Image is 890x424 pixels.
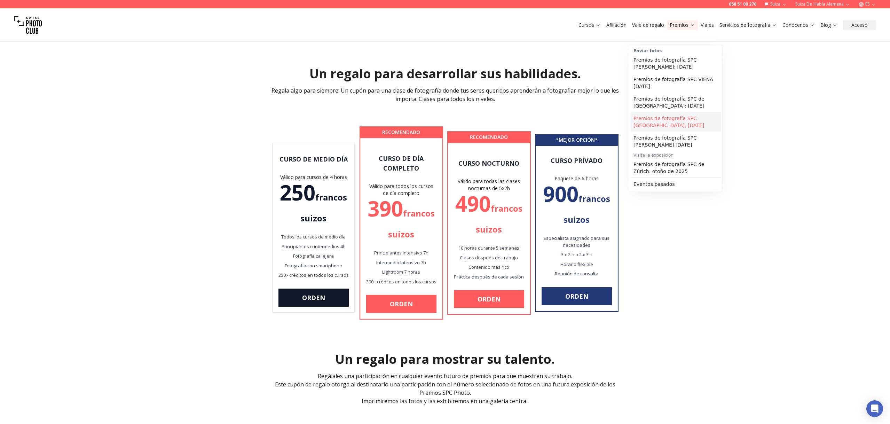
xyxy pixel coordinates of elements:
a: Servicios de fotografía [719,22,777,29]
font: RECOMENDADO [470,134,508,140]
font: Curso privado [551,156,602,165]
div: Abrir Intercom Messenger [866,400,883,417]
a: Premios de fotografía SPC [PERSON_NAME] [DATE] [631,132,721,151]
font: Viajes [701,22,714,28]
font: Visita la exposición [633,153,674,158]
a: Premios de fotografía SPC de Zúrich: otoño de 2025 [631,158,721,178]
font: 3 x 2 h o 2 x 3 h [561,251,592,258]
font: Práctica después de cada sesión [454,274,524,280]
font: Afiliación [606,22,627,28]
a: Vale de regalo [632,22,664,29]
font: ES [865,1,869,7]
font: Paquete de 6 horas [554,175,599,182]
font: 390 [368,194,403,223]
font: Blog [820,22,831,28]
font: francos suizos [300,191,347,224]
font: Premios de fotografía SPC de [GEOGRAPHIC_DATA]: [DATE] [633,96,704,109]
a: orden [454,290,524,308]
a: Premios [670,22,695,29]
font: Premios de fotografía SPC [GEOGRAPHIC_DATA], [DATE] [633,116,704,128]
button: Blog [818,20,840,30]
font: orden [478,295,501,303]
font: Suiza de habla alemana [795,1,844,7]
font: RECOMENDADO [382,129,420,135]
a: orden [542,287,612,305]
a: orden [366,295,436,313]
font: francos suizos [476,203,522,235]
font: Curso de medio día [279,155,348,163]
font: Fotografía callejera [293,253,334,259]
font: Premios de fotografía SPC VIENA [DATE] [633,77,713,89]
font: MEJOR OPCIÓN [559,136,595,143]
a: Premios de fotografía SPC [GEOGRAPHIC_DATA], [DATE] [631,112,721,132]
font: Válido para todas las clases nocturnas de 5x2h [458,178,520,191]
button: Servicios de fotografía [717,20,780,30]
font: 900 [543,180,578,208]
font: Horario flexible [560,261,593,267]
font: Acceso [851,22,868,28]
font: Un regalo para desarrollar sus habilidades. [309,65,581,82]
font: 10 horas durante 5 semanas [458,245,519,251]
a: Viajes [701,22,714,29]
font: Premios [670,22,688,28]
font: orden [302,293,325,302]
font: orden [565,292,588,300]
font: Principiantes Intensivo 7h [374,250,428,256]
font: Enviar fotos [633,48,662,53]
font: Eventos pasados [633,181,675,187]
a: Afiliación [606,22,627,29]
font: 250 [280,178,315,207]
button: Premios [667,20,698,30]
a: Premios de fotografía SPC [PERSON_NAME]: [DATE] [631,54,721,73]
font: Especialista asignado para sus necesidades [544,235,609,248]
font: Curso de día completo [379,154,424,172]
font: Clases después del trabajo [460,254,518,261]
button: Viajes [698,20,717,30]
font: Principiantes o intermedios 4h [282,243,346,250]
font: Lightroom 7 horas [382,269,420,275]
font: Válido para todos los cursos de día completo [369,183,433,196]
font: Regala algo para siempre: Un cupón para una clase de fotografía donde tus seres queridos aprender... [271,87,619,103]
a: Blog [820,22,837,29]
a: orden [278,289,349,307]
font: Imprimiremos las fotos y las exhibiremos en una galería central. [362,397,529,405]
button: Conócenos [780,20,818,30]
img: Club de fotografía suizo [14,11,42,39]
font: Premios de fotografía SPC de Zúrich: otoño de 2025 [633,162,704,174]
font: Premios de fotografía SPC [PERSON_NAME]: [DATE] [633,57,697,70]
a: Cursos [578,22,601,29]
font: orden [390,300,413,308]
font: Reunión de consulta [555,270,598,277]
font: Un regalo para mostrar su talento. [335,351,555,368]
font: francos suizos [388,207,435,240]
button: Vale de regalo [629,20,667,30]
a: Premios de fotografía SPC VIENA [DATE] [631,73,721,93]
font: Fotografía con smartphone [285,262,342,269]
font: 250.- créditos en todos los cursos [278,272,349,278]
font: Todos los cursos de medio día [281,234,346,240]
font: Regálales una participación en cualquier evento futuro de premios para que muestren su trabajo. [318,372,572,380]
button: Acceso [843,20,876,30]
font: Contenido más rico [468,264,509,270]
a: 058 51 00 270 [729,1,756,7]
font: Servicios de fotografía [719,22,770,28]
a: Premios de fotografía SPC de [GEOGRAPHIC_DATA]: [DATE] [631,93,721,112]
a: Conócenos [782,22,815,29]
font: Vale de regalo [632,22,664,28]
button: Afiliación [604,20,629,30]
button: Cursos [576,20,604,30]
font: Premios de fotografía SPC [PERSON_NAME] [DATE] [633,135,697,148]
font: Intermedio Intensivo 7h [376,259,426,266]
font: 390.- créditos en todos los cursos [366,278,436,285]
a: Eventos pasados [631,178,721,190]
font: Suiza [770,1,780,7]
font: francos suizos [564,193,610,225]
font: Válido para cursos de 4 horas [280,174,347,180]
font: Este cupón de regalo otorga al destinatario una participación con el número seleccionado de fotos... [275,380,615,396]
font: Curso nocturno [458,159,519,167]
font: Cursos [578,22,594,28]
font: Conócenos [782,22,808,28]
font: 490 [455,189,491,218]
